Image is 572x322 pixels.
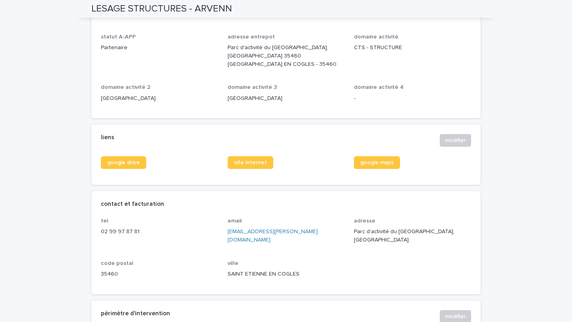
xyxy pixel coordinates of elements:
[228,44,345,68] p: Parc d'activité du [GEOGRAPHIC_DATA], [GEOGRAPHIC_DATA] 35460 [GEOGRAPHIC_DATA] EN COGLES - 35460
[228,261,238,266] span: ville
[360,160,394,165] span: google maps
[228,94,345,103] p: [GEOGRAPHIC_DATA]
[101,201,164,208] h2: contact et facturation
[101,34,136,40] span: statut A-APP
[228,270,345,278] p: SAINT ETIENNE EN COGLES
[354,44,471,52] p: CTS - STRUCTURE
[228,84,277,90] span: domaine activité 3
[101,134,114,141] h2: liens
[101,218,108,224] span: tel
[101,261,133,266] span: code postal
[228,218,242,224] span: email
[354,156,400,169] a: google maps
[101,310,170,317] h2: périmètre d'intervention
[101,228,218,236] p: 02 99 97 87 81
[101,44,218,52] p: Partenaire
[228,229,318,243] a: [EMAIL_ADDRESS][PERSON_NAME][DOMAIN_NAME]
[228,34,275,40] span: adresse entrepot
[228,156,273,169] a: site internet
[234,160,267,165] span: site internet
[354,228,471,244] p: Parc d'activité du [GEOGRAPHIC_DATA], [GEOGRAPHIC_DATA]
[445,136,466,144] span: modifier
[101,94,218,103] p: [GEOGRAPHIC_DATA]
[445,312,466,320] span: modifier
[440,134,471,147] button: modifier
[354,94,471,103] p: -
[354,34,398,40] span: domaine activité
[101,84,151,90] span: domaine activité 2
[91,3,232,15] h2: LESAGE STRUCTURES - ARVENN
[101,270,218,278] p: 35460
[354,218,375,224] span: adresse
[107,160,140,165] span: google drive
[354,84,404,90] span: domaine activité 4
[101,156,146,169] a: google drive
